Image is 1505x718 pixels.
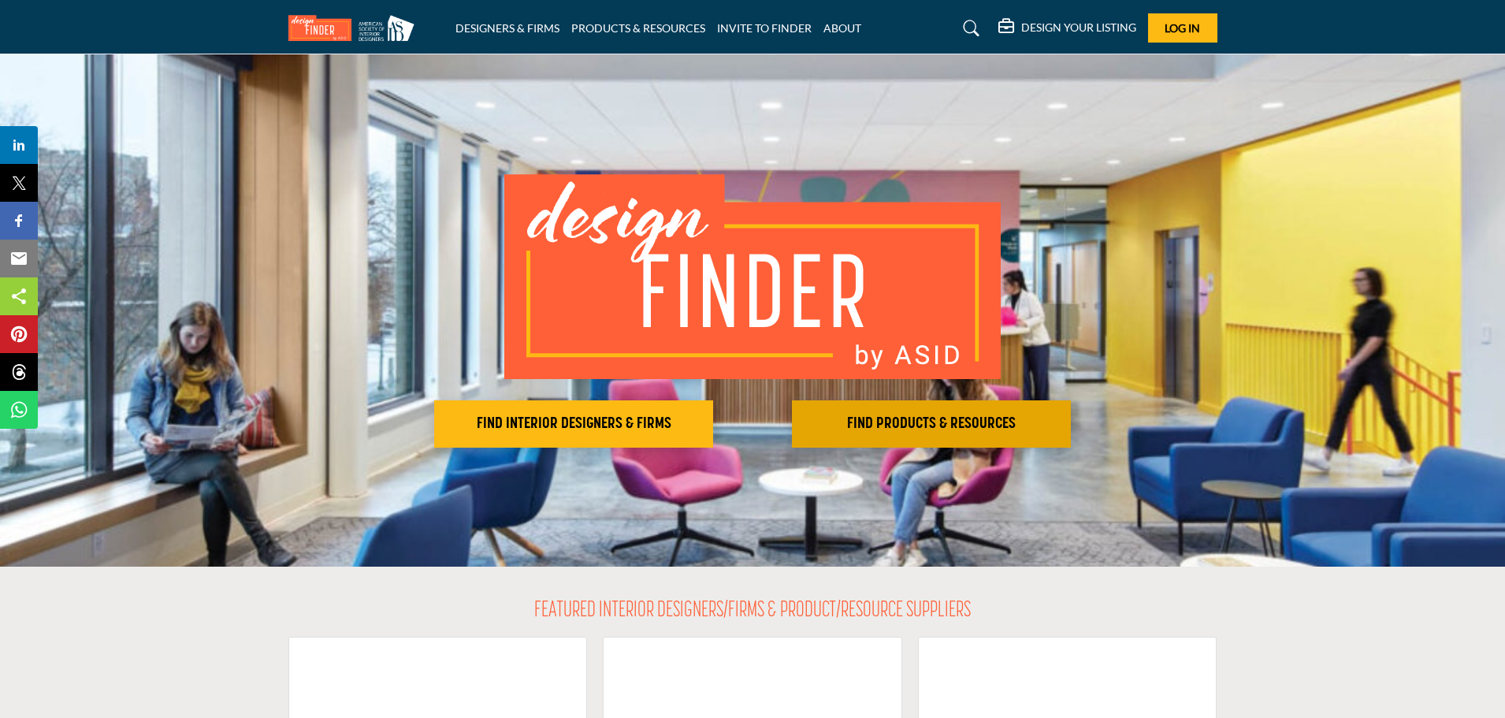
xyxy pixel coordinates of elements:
[797,415,1066,433] h2: FIND PRODUCTS & RESOURCES
[998,19,1136,38] div: DESIGN YOUR LISTING
[571,21,705,35] a: PRODUCTS & RESOURCES
[1021,20,1136,35] h5: DESIGN YOUR LISTING
[288,15,422,41] img: Site Logo
[948,16,990,41] a: Search
[1165,21,1200,35] span: Log In
[504,174,1001,379] img: image
[823,21,861,35] a: ABOUT
[534,598,971,625] h2: FEATURED INTERIOR DESIGNERS/FIRMS & PRODUCT/RESOURCE SUPPLIERS
[434,400,713,448] button: FIND INTERIOR DESIGNERS & FIRMS
[439,415,708,433] h2: FIND INTERIOR DESIGNERS & FIRMS
[717,21,812,35] a: INVITE TO FINDER
[455,21,559,35] a: DESIGNERS & FIRMS
[1148,13,1217,43] button: Log In
[792,400,1071,448] button: FIND PRODUCTS & RESOURCES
